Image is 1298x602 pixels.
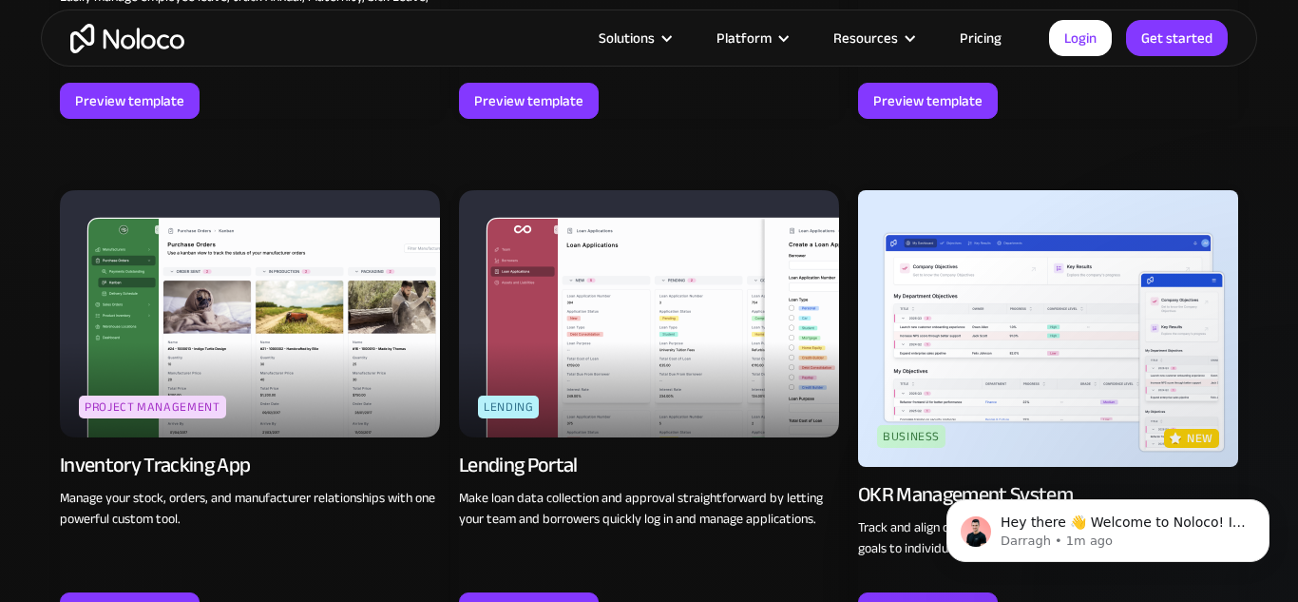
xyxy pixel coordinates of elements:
[459,452,578,478] div: Lending Portal
[858,517,1238,559] p: Track and align objectives across your company — from high-level goals to individual contribution...
[693,26,810,50] div: Platform
[70,24,184,53] a: home
[60,488,440,530] p: Manage your stock, orders, and manufacturer relationships with one powerful custom tool.
[873,88,983,113] div: Preview template
[858,481,1073,508] div: OKR Management System
[478,396,539,418] div: Lending
[599,26,655,50] div: Solutions
[918,459,1298,592] iframe: Intercom notifications message
[79,396,226,418] div: Project Management
[575,26,693,50] div: Solutions
[1126,20,1228,56] a: Get started
[810,26,936,50] div: Resources
[459,488,839,530] p: Make loan data collection and approval straightforward by letting your team and borrowers quickly...
[474,88,583,113] div: Preview template
[1049,20,1112,56] a: Login
[936,26,1025,50] a: Pricing
[877,425,945,448] div: Business
[716,26,772,50] div: Platform
[833,26,898,50] div: Resources
[1187,429,1213,448] p: new
[75,88,184,113] div: Preview template
[60,452,250,478] div: Inventory Tracking App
